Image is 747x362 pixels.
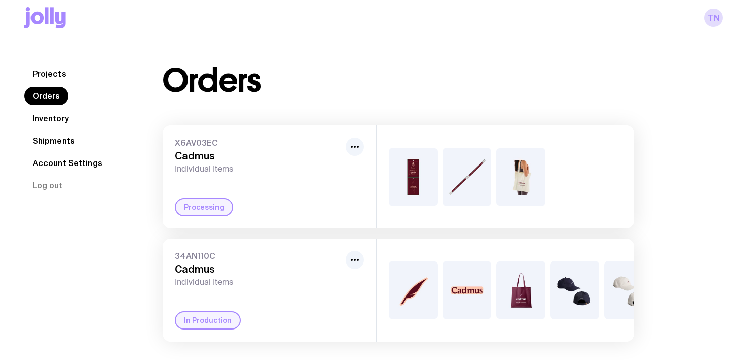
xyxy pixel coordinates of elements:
[175,150,341,162] h3: Cadmus
[175,311,241,330] div: In Production
[175,277,341,287] span: Individual Items
[24,64,74,83] a: Projects
[24,87,68,105] a: Orders
[163,64,261,97] h1: Orders
[24,131,83,150] a: Shipments
[175,198,233,216] div: Processing
[175,138,341,148] span: X6AV03EC
[704,9,723,27] a: TN
[175,164,341,174] span: Individual Items
[175,263,341,275] h3: Cadmus
[175,251,341,261] span: 34AN110C
[24,176,71,194] button: Log out
[24,109,77,127] a: Inventory
[24,154,110,172] a: Account Settings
